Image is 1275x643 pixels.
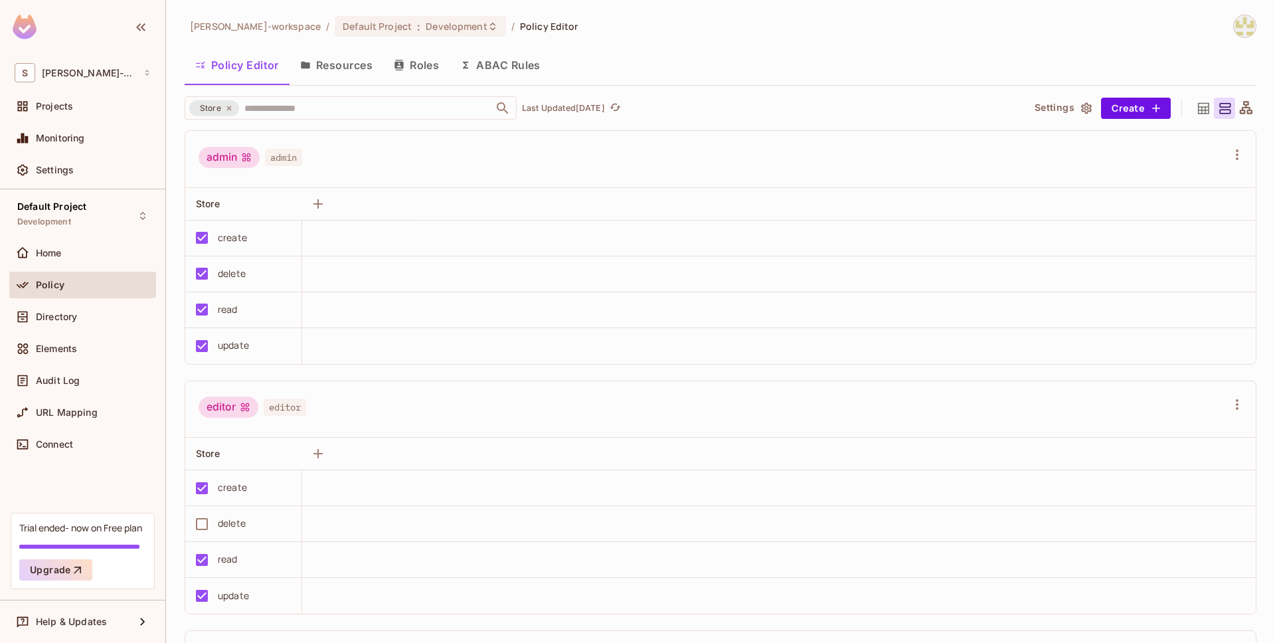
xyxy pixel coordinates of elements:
span: admin [265,149,302,166]
span: Default Project [343,20,412,33]
div: create [218,230,247,245]
div: update [218,338,249,353]
div: read [218,302,238,317]
button: Open [493,99,512,118]
span: Elements [36,343,77,354]
button: Upgrade [19,559,92,581]
img: SReyMgAAAABJRU5ErkJggg== [13,15,37,39]
span: Monitoring [36,133,85,143]
div: delete [218,516,246,531]
span: Help & Updates [36,616,107,627]
button: Roles [383,48,450,82]
span: S [15,63,35,82]
span: Development [426,20,487,33]
div: update [218,589,249,603]
span: Workspace: shikhil-workspace [42,68,136,78]
span: Home [36,248,62,258]
div: read [218,552,238,567]
span: Development [17,217,71,227]
div: editor [199,397,258,418]
button: refresh [608,100,624,116]
button: Policy Editor [185,48,290,82]
span: the active workspace [190,20,321,33]
span: Connect [36,439,73,450]
span: Audit Log [36,375,80,386]
button: Create [1101,98,1171,119]
button: Resources [290,48,383,82]
span: Settings [36,165,74,175]
span: Store [196,448,220,459]
span: Default Project [17,201,86,212]
span: Click to refresh data [605,100,624,116]
img: Chawla, Shikhil [1234,15,1256,37]
div: admin [199,147,260,168]
button: ABAC Rules [450,48,551,82]
p: Last Updated [DATE] [522,103,605,114]
span: refresh [610,102,621,115]
span: Store [196,198,220,209]
span: Policy Editor [520,20,578,33]
span: Projects [36,101,73,112]
li: / [326,20,329,33]
span: URL Mapping [36,407,98,418]
div: Trial ended- now on Free plan [19,521,142,534]
span: Policy [36,280,64,290]
div: Store [189,100,239,116]
span: Directory [36,312,77,322]
span: : [416,21,421,32]
span: Store [192,102,229,115]
span: editor [264,399,306,416]
button: Settings [1029,98,1096,119]
div: delete [218,266,246,281]
div: create [218,480,247,495]
li: / [511,20,515,33]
